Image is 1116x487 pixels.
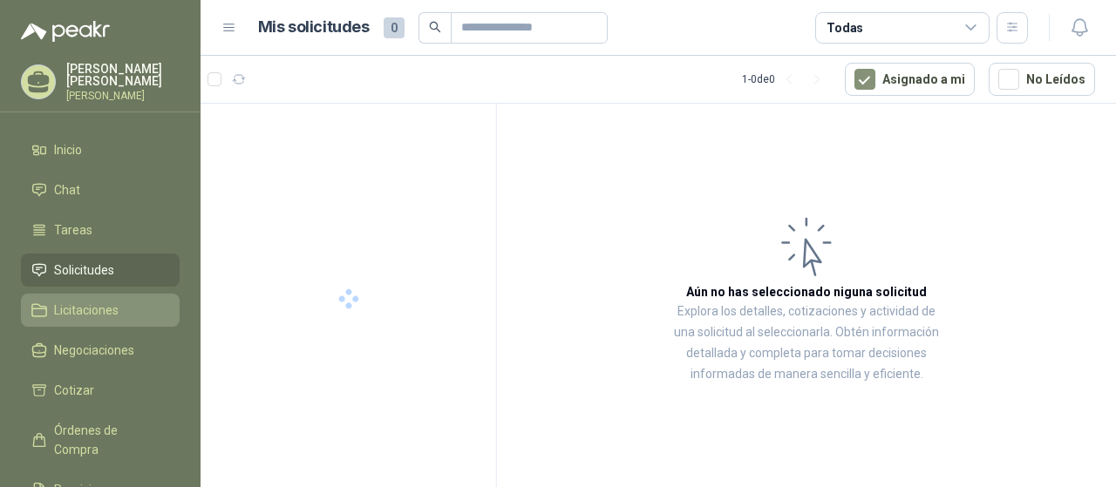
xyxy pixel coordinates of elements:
[21,334,180,367] a: Negociaciones
[21,21,110,42] img: Logo peakr
[258,15,370,40] h1: Mis solicitudes
[845,63,975,96] button: Asignado a mi
[21,213,180,247] a: Tareas
[671,301,942,385] p: Explora los detalles, cotizaciones y actividad de una solicitud al seleccionarla. Obtén informaci...
[54,381,94,400] span: Cotizar
[827,18,863,37] div: Todas
[54,220,92,240] span: Tareas
[686,282,927,301] h3: Aún no has seleccionado niguna solicitud
[54,260,114,280] span: Solicitudes
[54,301,119,320] span: Licitaciones
[21,254,180,287] a: Solicitudes
[742,65,831,93] div: 1 - 0 de 0
[66,91,180,101] p: [PERSON_NAME]
[54,421,163,459] span: Órdenes de Compra
[54,341,134,360] span: Negociaciones
[66,63,180,87] p: [PERSON_NAME] [PERSON_NAME]
[989,63,1095,96] button: No Leídos
[21,133,180,166] a: Inicio
[21,173,180,206] a: Chat
[429,21,441,33] span: search
[384,17,405,38] span: 0
[54,140,82,159] span: Inicio
[21,414,180,466] a: Órdenes de Compra
[21,374,180,407] a: Cotizar
[54,180,80,200] span: Chat
[21,294,180,327] a: Licitaciones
